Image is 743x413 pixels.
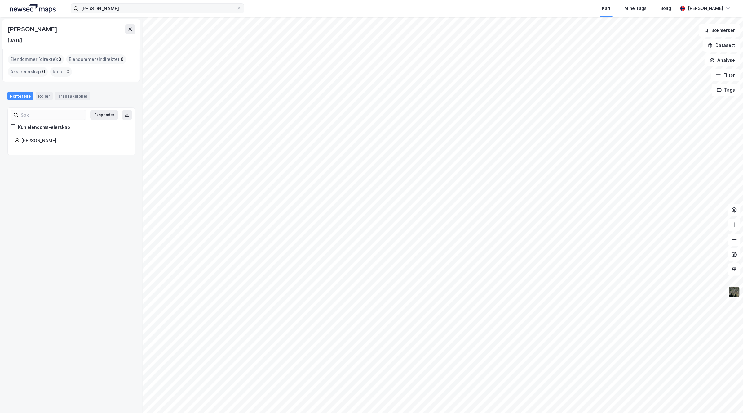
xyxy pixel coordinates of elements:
input: Søk på adresse, matrikkel, gårdeiere, leietakere eller personer [78,4,237,13]
img: 9k= [728,286,740,298]
button: Tags [712,84,741,96]
button: Filter [711,69,741,81]
span: 0 [42,68,45,75]
img: logo.a4113a55bc3d86da70a041830d287a7e.svg [10,4,56,13]
div: Eiendommer (direkte) : [8,54,64,64]
span: 0 [66,68,69,75]
div: [DATE] [7,37,22,44]
div: Bolig [660,5,671,12]
div: [PERSON_NAME] [7,24,58,34]
div: Kart [602,5,611,12]
div: Roller : [50,67,72,77]
div: Transaksjoner [55,92,90,100]
div: Aksjeeierskap : [8,67,48,77]
button: Analyse [705,54,741,66]
div: Kun eiendoms-eierskap [18,124,70,131]
div: [PERSON_NAME] [688,5,723,12]
button: Datasett [703,39,741,52]
div: Eiendommer (Indirekte) : [66,54,126,64]
span: 0 [121,56,124,63]
span: 0 [58,56,61,63]
div: Mine Tags [624,5,647,12]
div: Roller [36,92,53,100]
div: Portefølje [7,92,33,100]
iframe: Chat Widget [712,383,743,413]
button: Ekspander [90,110,118,120]
input: Søk [18,110,86,120]
div: [PERSON_NAME] [21,137,127,144]
button: Bokmerker [699,24,741,37]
